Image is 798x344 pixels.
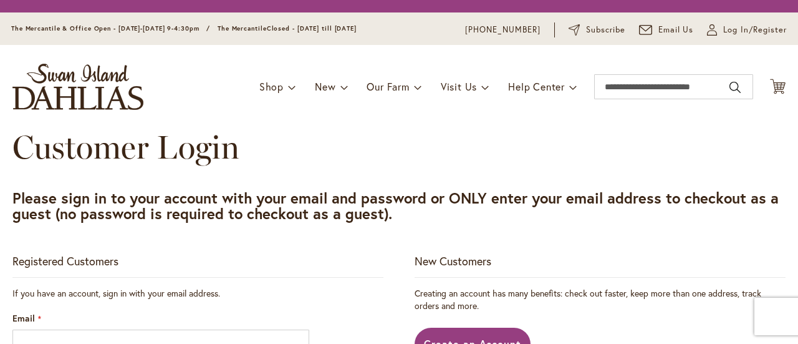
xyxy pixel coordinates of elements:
strong: Please sign in to your account with your email and password or ONLY enter your email address to c... [12,188,779,224]
span: The Mercantile & Office Open - [DATE]-[DATE] 9-4:30pm / The Mercantile [11,24,267,32]
button: Search [729,77,741,97]
a: store logo [12,64,143,110]
span: Subscribe [586,24,625,36]
a: [PHONE_NUMBER] [465,24,541,36]
p: Creating an account has many benefits: check out faster, keep more than one address, track orders... [415,287,786,312]
strong: New Customers [415,253,491,268]
a: Email Us [639,24,694,36]
span: Help Center [508,80,565,93]
span: Closed - [DATE] till [DATE] [267,24,357,32]
span: New [315,80,335,93]
a: Subscribe [569,24,625,36]
div: If you have an account, sign in with your email address. [12,287,383,300]
a: Log In/Register [707,24,787,36]
span: Shop [259,80,284,93]
span: Email [12,312,35,324]
span: Customer Login [12,127,239,167]
span: Our Farm [367,80,409,93]
span: Email Us [658,24,694,36]
strong: Registered Customers [12,253,118,268]
span: Visit Us [441,80,477,93]
span: Log In/Register [723,24,787,36]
